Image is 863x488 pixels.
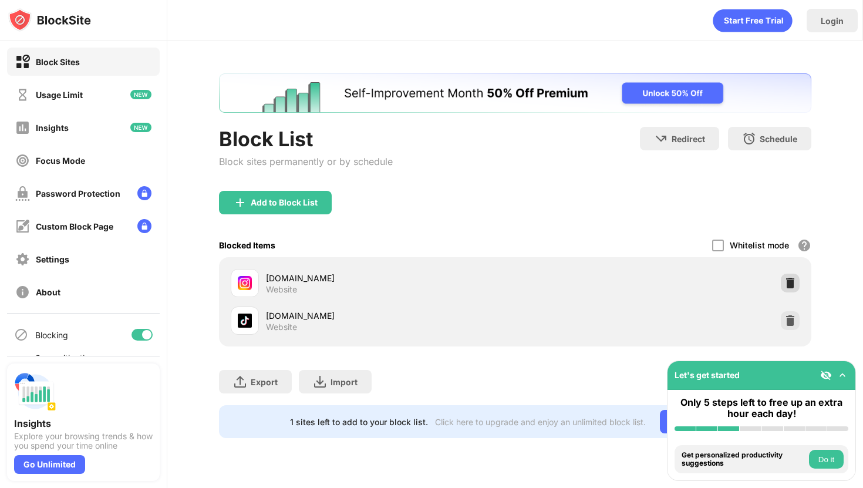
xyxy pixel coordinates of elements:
[821,16,844,26] div: Login
[435,417,646,427] div: Click here to upgrade and enjoy an unlimited block list.
[837,369,848,381] img: omni-setup-toggle.svg
[713,9,793,32] div: animation
[730,240,789,250] div: Whitelist mode
[760,134,797,144] div: Schedule
[290,417,428,427] div: 1 sites left to add to your block list.
[672,134,705,144] div: Redirect
[238,314,252,328] img: favicons
[14,328,28,342] img: blocking-icon.svg
[130,123,151,132] img: new-icon.svg
[15,186,30,201] img: password-protection-off.svg
[130,90,151,99] img: new-icon.svg
[36,189,120,198] div: Password Protection
[15,87,30,102] img: time-usage-off.svg
[15,55,30,69] img: block-on.svg
[35,330,68,340] div: Blocking
[266,322,297,332] div: Website
[36,254,69,264] div: Settings
[15,285,30,299] img: about-off.svg
[266,309,515,322] div: [DOMAIN_NAME]
[14,455,85,474] div: Go Unlimited
[820,369,832,381] img: eye-not-visible.svg
[36,57,80,67] div: Block Sites
[331,377,358,387] div: Import
[14,432,153,450] div: Explore your browsing trends & how you spend your time online
[675,397,848,419] div: Only 5 steps left to free up an extra hour each day!
[36,123,69,133] div: Insights
[36,156,85,166] div: Focus Mode
[251,377,278,387] div: Export
[251,198,318,207] div: Add to Block List
[14,418,153,429] div: Insights
[266,272,515,284] div: [DOMAIN_NAME]
[219,240,275,250] div: Blocked Items
[660,410,740,433] div: Go Unlimited
[219,127,393,151] div: Block List
[8,8,91,32] img: logo-blocksite.svg
[137,186,151,200] img: lock-menu.svg
[36,221,113,231] div: Custom Block Page
[35,353,96,373] div: Sync with other devices
[15,120,30,135] img: insights-off.svg
[36,287,60,297] div: About
[15,252,30,267] img: settings-off.svg
[675,370,740,380] div: Let's get started
[36,90,83,100] div: Usage Limit
[15,219,30,234] img: customize-block-page-off.svg
[137,219,151,233] img: lock-menu.svg
[219,156,393,167] div: Block sites permanently or by schedule
[809,450,844,469] button: Do it
[15,153,30,168] img: focus-off.svg
[238,276,252,290] img: favicons
[266,284,297,295] div: Website
[682,451,806,468] div: Get personalized productivity suggestions
[219,73,811,113] iframe: Banner
[14,371,56,413] img: push-insights.svg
